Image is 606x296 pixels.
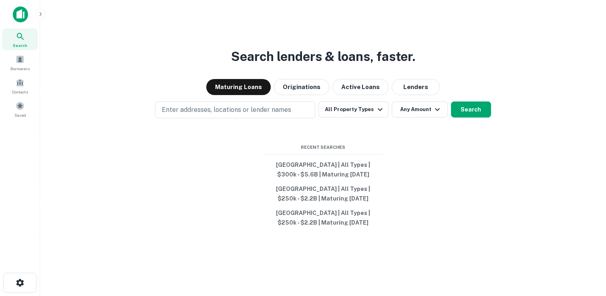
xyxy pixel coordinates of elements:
img: capitalize-icon.png [13,6,28,22]
span: Saved [14,112,26,118]
a: Contacts [2,75,38,97]
button: Search [451,101,491,118]
a: Search [2,28,38,50]
a: Borrowers [2,52,38,73]
button: Originations [274,79,329,95]
a: Saved [2,98,38,120]
p: Enter addresses, locations or lender names [162,105,291,115]
button: Active Loans [332,79,389,95]
span: Contacts [12,89,28,95]
iframe: Chat Widget [566,232,606,270]
button: [GEOGRAPHIC_DATA] | All Types | $300k - $5.6B | Maturing [DATE] [263,158,383,182]
button: Enter addresses, locations or lender names [155,101,315,118]
button: All Property Types [318,101,388,118]
button: [GEOGRAPHIC_DATA] | All Types | $250k - $2.2B | Maturing [DATE] [263,182,383,206]
button: Lenders [392,79,440,95]
h3: Search lenders & loans, faster. [231,47,415,66]
span: Search [13,42,27,49]
span: Recent Searches [263,144,383,151]
button: Any Amount [392,101,448,118]
button: Maturing Loans [206,79,271,95]
button: [GEOGRAPHIC_DATA] | All Types | $250k - $2.2B | Maturing [DATE] [263,206,383,230]
span: Borrowers [10,65,30,72]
